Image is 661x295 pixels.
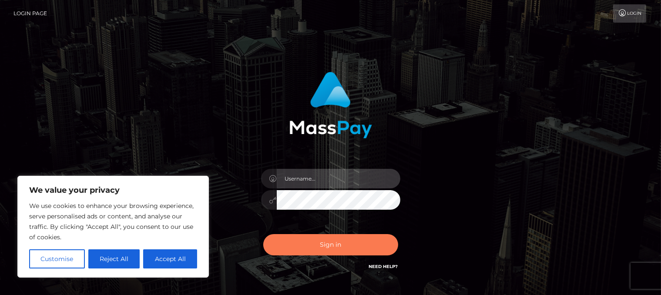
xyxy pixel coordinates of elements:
[277,169,400,188] input: Username...
[289,72,372,138] img: MassPay Login
[613,4,646,23] a: Login
[369,264,398,269] a: Need Help?
[88,249,140,268] button: Reject All
[143,249,197,268] button: Accept All
[17,176,209,278] div: We value your privacy
[13,4,47,23] a: Login Page
[29,249,85,268] button: Customise
[29,201,197,242] p: We use cookies to enhance your browsing experience, serve personalised ads or content, and analys...
[29,185,197,195] p: We value your privacy
[263,234,398,255] button: Sign in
